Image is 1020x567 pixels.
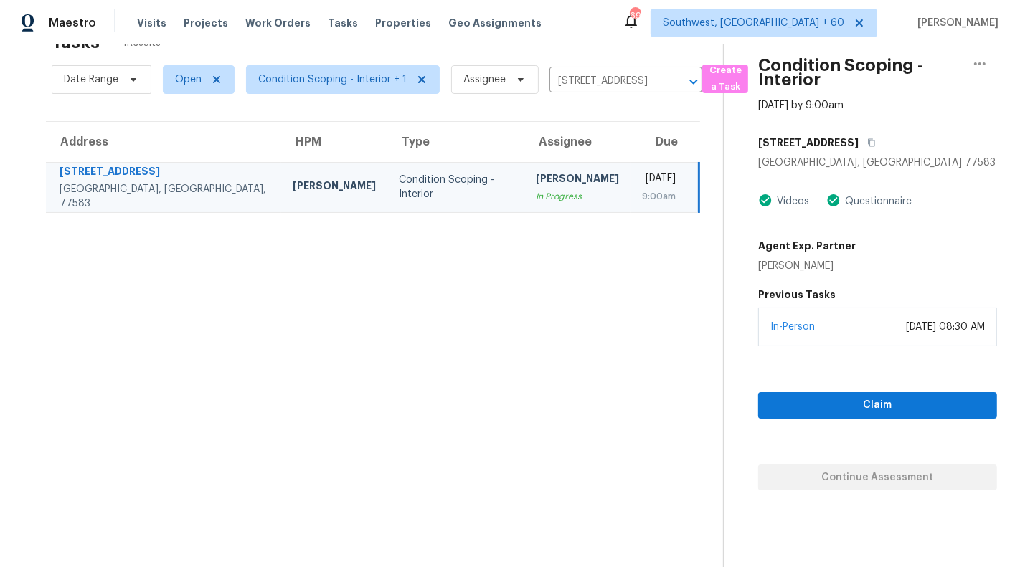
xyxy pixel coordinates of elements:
[387,122,524,162] th: Type
[375,16,431,30] span: Properties
[60,164,270,182] div: [STREET_ADDRESS]
[826,193,841,208] img: Artifact Present Icon
[758,193,773,208] img: Artifact Present Icon
[912,16,998,30] span: [PERSON_NAME]
[49,16,96,30] span: Maestro
[773,194,809,209] div: Videos
[758,135,859,150] h5: [STREET_ADDRESS]
[293,178,376,196] div: [PERSON_NAME]
[758,392,997,419] button: Claim
[258,72,407,87] span: Condition Scoping - Interior + 1
[770,396,986,414] span: Claim
[524,122,631,162] th: Assignee
[281,122,387,162] th: HPM
[663,16,844,30] span: Southwest, [GEOGRAPHIC_DATA] + 60
[758,259,856,273] div: [PERSON_NAME]
[399,173,513,201] div: Condition Scoping - Interior
[175,72,202,87] span: Open
[184,16,228,30] span: Projects
[702,65,748,93] button: Create a Task
[859,130,878,156] button: Copy Address
[684,72,704,92] button: Open
[60,182,270,211] div: [GEOGRAPHIC_DATA], [GEOGRAPHIC_DATA], 77583
[709,62,741,95] span: Create a Task
[758,98,844,113] div: [DATE] by 9:00am
[630,9,640,23] div: 697
[536,171,619,189] div: [PERSON_NAME]
[463,72,506,87] span: Assignee
[328,18,358,28] span: Tasks
[448,16,542,30] span: Geo Assignments
[46,122,281,162] th: Address
[245,16,311,30] span: Work Orders
[841,194,912,209] div: Questionnaire
[642,189,676,204] div: 9:00am
[137,16,166,30] span: Visits
[549,70,662,92] input: Search by address
[631,122,699,162] th: Due
[642,171,676,189] div: [DATE]
[758,156,997,170] div: [GEOGRAPHIC_DATA], [GEOGRAPHIC_DATA] 77583
[758,239,856,253] h5: Agent Exp. Partner
[906,320,985,334] div: [DATE] 08:30 AM
[770,322,815,332] a: In-Person
[758,58,963,87] h2: Condition Scoping - Interior
[52,35,100,49] h2: Tasks
[536,189,619,204] div: In Progress
[758,287,997,302] h5: Previous Tasks
[64,72,118,87] span: Date Range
